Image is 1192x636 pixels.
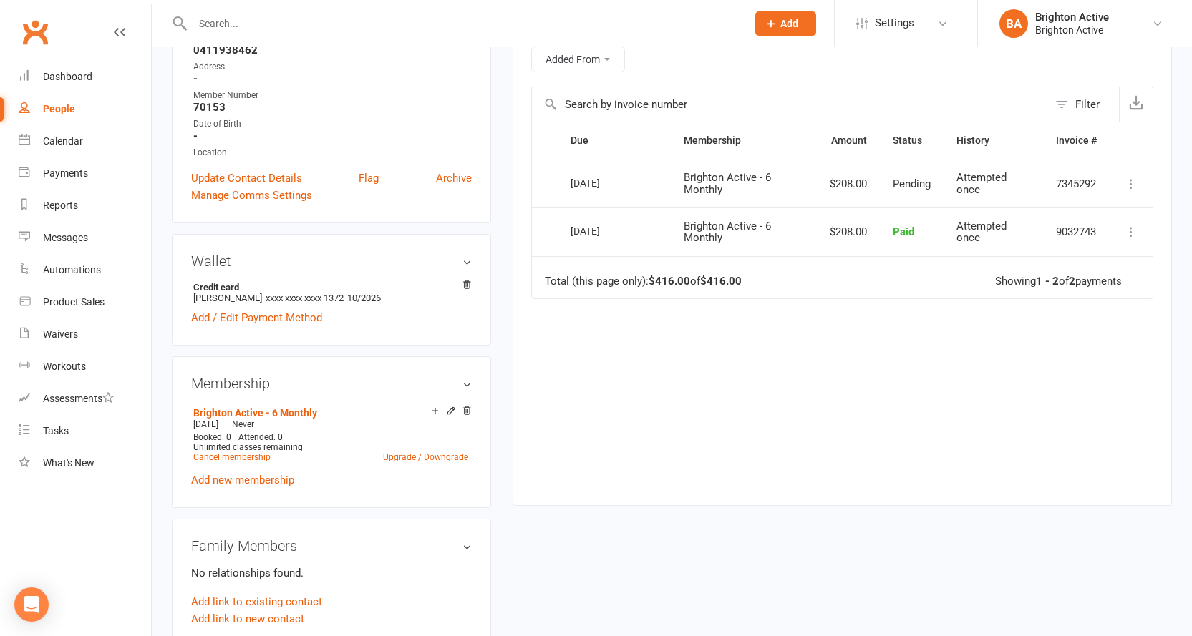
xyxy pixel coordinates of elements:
[43,393,114,404] div: Assessments
[545,275,742,288] div: Total (this page only): of
[944,122,1043,159] th: History
[43,103,75,114] div: People
[755,11,816,36] button: Add
[266,293,344,303] span: xxxx xxxx xxxx 1372
[43,457,95,469] div: What's New
[188,14,737,34] input: Search...
[817,122,880,159] th: Amount
[191,280,472,305] li: [PERSON_NAME]
[558,122,671,159] th: Due
[193,442,303,452] span: Unlimited classes remaining
[193,101,472,114] strong: 70153
[700,275,742,288] strong: $416.00
[999,9,1028,38] div: BA
[191,187,312,204] a: Manage Comms Settings
[1036,275,1059,288] strong: 1 - 2
[875,7,914,39] span: Settings
[436,170,472,187] a: Archive
[956,220,1007,245] span: Attempted once
[19,222,151,254] a: Messages
[43,232,88,243] div: Messages
[1069,275,1075,288] strong: 2
[19,190,151,222] a: Reports
[19,93,151,125] a: People
[347,293,381,303] span: 10/2026
[532,87,1048,122] input: Search by invoice number
[19,157,151,190] a: Payments
[193,72,472,85] strong: -
[995,275,1122,288] div: Showing of payments
[43,296,105,308] div: Product Sales
[817,207,880,256] td: $208.00
[19,61,151,93] a: Dashboard
[191,610,304,627] a: Add link to new contact
[191,309,322,326] a: Add / Edit Payment Method
[19,351,151,383] a: Workouts
[1043,207,1110,256] td: 9032743
[193,419,218,429] span: [DATE]
[43,264,101,275] div: Automations
[684,220,771,245] span: Brighton Active - 6 Monthly
[193,60,472,74] div: Address
[880,122,944,159] th: Status
[191,538,472,554] h3: Family Members
[43,200,78,211] div: Reports
[19,383,151,415] a: Assessments
[19,447,151,479] a: What's New
[893,225,914,238] span: Paid
[193,129,472,142] strong: -
[43,425,69,436] div: Tasks
[43,328,78,340] div: Waivers
[19,318,151,351] a: Waivers
[191,170,302,187] a: Update Contact Details
[359,170,379,187] a: Flag
[684,171,771,196] span: Brighton Active - 6 Monthly
[17,14,53,50] a: Clubworx
[43,361,86,372] div: Workouts
[817,160,880,208] td: $208.00
[14,587,49,622] div: Open Intercom Messenger
[19,254,151,286] a: Automations
[956,171,1007,196] span: Attempted once
[649,275,690,288] strong: $416.00
[193,407,317,419] a: Brighton Active - 6 Monthly
[1035,11,1109,24] div: Brighton Active
[193,89,472,102] div: Member Number
[43,71,92,82] div: Dashboard
[1048,87,1119,122] button: Filter
[571,220,636,242] div: [DATE]
[1043,160,1110,208] td: 7345292
[531,47,625,72] button: Added From
[191,253,472,269] h3: Wallet
[671,122,818,159] th: Membership
[571,172,636,194] div: [DATE]
[193,282,465,293] strong: Credit card
[238,432,283,442] span: Attended: 0
[383,452,468,462] a: Upgrade / Downgrade
[191,564,472,582] p: No relationships found.
[190,419,472,430] div: —
[191,376,472,391] h3: Membership
[191,474,294,486] a: Add new membership
[43,135,83,147] div: Calendar
[19,125,151,157] a: Calendar
[191,593,322,610] a: Add link to existing contact
[1075,96,1100,113] div: Filter
[43,167,88,179] div: Payments
[232,419,254,429] span: Never
[780,18,798,29] span: Add
[1035,24,1109,36] div: Brighton Active
[193,432,231,442] span: Booked: 0
[193,117,472,131] div: Date of Birth
[193,44,472,57] strong: 0411938462
[19,286,151,318] a: Product Sales
[1043,122,1110,159] th: Invoice #
[193,146,472,160] div: Location
[19,415,151,447] a: Tasks
[893,177,931,190] span: Pending
[193,452,271,462] a: Cancel membership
